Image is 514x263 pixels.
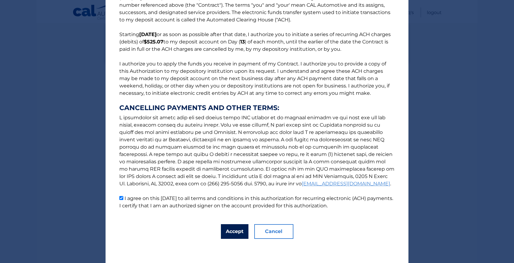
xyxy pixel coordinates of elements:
[254,224,293,239] button: Cancel
[144,39,163,45] b: $525.07
[302,181,390,187] a: [EMAIL_ADDRESS][DOMAIN_NAME]
[240,39,245,45] b: 13
[119,104,395,112] strong: CANCELLING PAYMENTS AND OTHER TERMS:
[119,195,393,209] label: I agree on this [DATE] to all terms and conditions in this authorization for recurring electronic...
[139,31,157,37] b: [DATE]
[221,224,248,239] button: Accept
